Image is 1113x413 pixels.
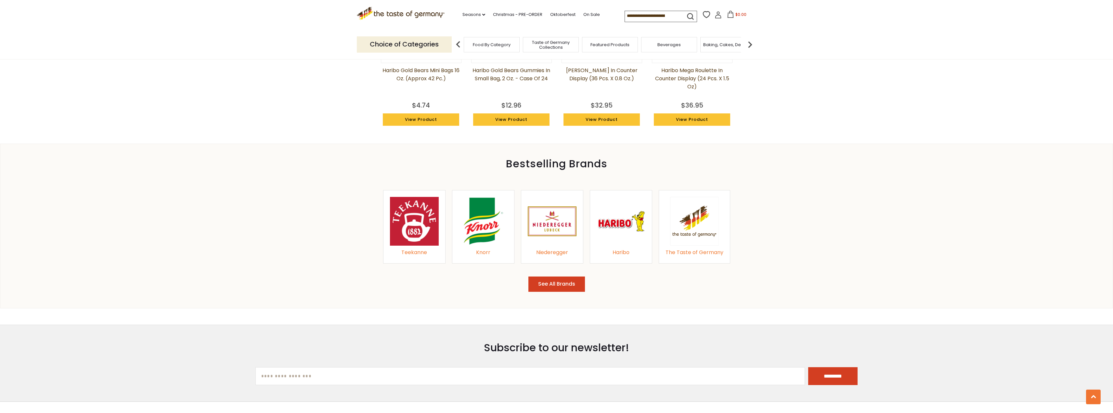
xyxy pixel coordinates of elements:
a: Featured Products [590,42,629,47]
a: Seasons [462,11,485,18]
button: $0.00 [723,11,751,20]
a: View Product [654,113,731,126]
div: $12.96 [501,100,522,110]
a: Haribo Gold Bears Mini Bags 16 oz. (Approx 42 pc.) [381,66,461,99]
a: On Sale [583,11,600,18]
a: [PERSON_NAME] in Counter Display (36 pcs. x 0.8 oz.) [562,66,642,99]
a: Baking, Cakes, Desserts [703,42,754,47]
a: Food By Category [473,42,511,47]
div: Bestselling Brands [0,160,1113,167]
img: Knorr [459,197,508,246]
a: Haribo Gold Bears Gummies in Small Bag, 2 oz. - Case of 24 [471,66,552,99]
img: Niederegger [528,197,576,246]
img: The Taste of Germany [670,197,719,245]
p: Choice of Categories [357,36,452,52]
div: $4.74 [412,100,430,110]
button: See All Brands [528,277,585,292]
img: next arrow [744,38,757,51]
a: Taste of Germany Collections [525,40,577,50]
div: Haribo [597,248,645,257]
div: The Taste of Germany [666,248,723,257]
div: $36.95 [681,100,703,110]
span: $0.00 [735,12,746,17]
a: The Taste of Germany [666,197,723,246]
div: Niederegger [528,248,576,257]
a: View Product [473,113,550,126]
img: Haribo [597,197,645,246]
img: Teekanne [390,197,439,246]
h3: Subscribe to our newsletter! [255,341,858,354]
a: View Product [563,113,640,126]
a: Haribo Mega Roulette in Counter Display (24 pcs. x 1.5 oz) [652,66,732,99]
a: Beverages [657,42,681,47]
a: Oktoberfest [550,11,576,18]
img: previous arrow [452,38,465,51]
div: $32.95 [591,100,613,110]
a: Christmas - PRE-ORDER [493,11,542,18]
div: Knorr [459,248,508,257]
a: View Product [383,113,459,126]
div: Teekanne [390,248,439,257]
